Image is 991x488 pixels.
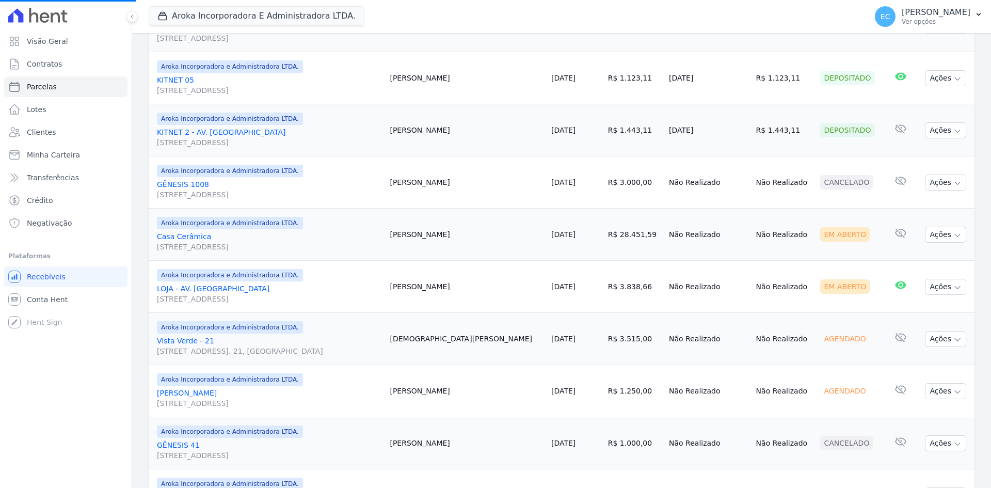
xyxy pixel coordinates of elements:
td: Não Realizado [752,209,816,261]
a: [DATE] [551,230,576,239]
td: [PERSON_NAME] [386,261,547,313]
span: Aroka Incorporadora e Administradora LTDA. [157,113,303,125]
button: EC [PERSON_NAME] Ver opções [867,2,991,31]
span: [STREET_ADDRESS] [157,294,381,304]
a: Visão Geral [4,31,127,52]
a: [DATE] [551,439,576,447]
a: Conta Hent [4,289,127,310]
a: Minha Carteira [4,145,127,165]
div: Em Aberto [820,227,870,242]
td: Não Realizado [665,261,752,313]
div: Agendado [820,384,870,398]
span: Recebíveis [27,272,66,282]
td: Não Realizado [665,417,752,469]
a: GÊNESIS 1008[STREET_ADDRESS] [157,179,381,200]
span: Parcelas [27,82,57,92]
a: Lotes [4,99,127,120]
span: Aroka Incorporadora e Administradora LTDA. [157,269,303,281]
span: [STREET_ADDRESS] [157,450,381,461]
button: Ações [925,175,966,191]
td: Não Realizado [752,156,816,209]
td: Não Realizado [752,261,816,313]
td: R$ 1.443,11 [604,104,665,156]
a: LOJA - AV. [GEOGRAPHIC_DATA][STREET_ADDRESS] [157,284,381,304]
a: KITNET 05[STREET_ADDRESS] [157,75,381,96]
td: Não Realizado [665,365,752,417]
div: Cancelado [820,436,873,450]
span: Contratos [27,59,62,69]
span: Aroka Incorporadora e Administradora LTDA. [157,217,303,229]
td: R$ 1.000,00 [604,417,665,469]
a: [DATE] [551,178,576,186]
p: Ver opções [902,18,970,26]
a: [PERSON_NAME][STREET_ADDRESS] [157,388,381,408]
span: Crédito [27,195,53,206]
td: R$ 1.443,11 [752,104,816,156]
td: R$ 3.515,00 [604,313,665,365]
a: Transferências [4,167,127,188]
div: Plataformas [8,250,123,262]
a: [DATE] [551,387,576,395]
td: [DATE] [665,52,752,104]
a: Casa Cerâmica[STREET_ADDRESS] [157,231,381,252]
td: [PERSON_NAME] [386,209,547,261]
button: Ações [925,331,966,347]
a: [DATE] [551,74,576,82]
td: R$ 1.123,11 [604,52,665,104]
a: [DATE] [551,126,576,134]
button: Ações [925,435,966,451]
td: R$ 28.451,59 [604,209,665,261]
span: Aroka Incorporadora e Administradora LTDA. [157,373,303,386]
td: Não Realizado [752,365,816,417]
span: Visão Geral [27,36,68,46]
a: KITNET 2 - AV. [GEOGRAPHIC_DATA][STREET_ADDRESS] [157,127,381,148]
p: [PERSON_NAME] [902,7,970,18]
a: GÊNESIS 41[STREET_ADDRESS] [157,440,381,461]
span: Transferências [27,172,79,183]
a: Crédito [4,190,127,211]
span: [STREET_ADDRESS]. 21, [GEOGRAPHIC_DATA] [157,346,381,356]
td: [PERSON_NAME] [386,156,547,209]
td: Não Realizado [665,313,752,365]
td: R$ 3.000,00 [604,156,665,209]
span: Aroka Incorporadora e Administradora LTDA. [157,165,303,177]
a: [DATE] [551,335,576,343]
button: Ações [925,70,966,86]
a: Clientes [4,122,127,143]
td: R$ 1.123,11 [752,52,816,104]
div: Em Aberto [820,279,870,294]
td: [PERSON_NAME] [386,417,547,469]
span: Aroka Incorporadora e Administradora LTDA. [157,321,303,334]
span: Clientes [27,127,56,137]
span: Lotes [27,104,46,115]
button: Aroka Incorporadora E Administradora LTDA. [149,6,364,26]
td: [DATE] [665,104,752,156]
td: Não Realizado [665,209,752,261]
div: Cancelado [820,175,873,190]
span: [STREET_ADDRESS] [157,85,381,96]
button: Ações [925,122,966,138]
span: Aroka Incorporadora e Administradora LTDA. [157,60,303,73]
td: Não Realizado [752,313,816,365]
div: Agendado [820,332,870,346]
td: [PERSON_NAME] [386,104,547,156]
span: Negativação [27,218,72,228]
td: R$ 1.250,00 [604,365,665,417]
a: Parcelas [4,76,127,97]
span: [STREET_ADDRESS] [157,33,381,43]
a: [DATE] [551,282,576,291]
td: [PERSON_NAME] [386,52,547,104]
a: Contratos [4,54,127,74]
span: Aroka Incorporadora e Administradora LTDA. [157,426,303,438]
td: Não Realizado [752,417,816,469]
a: Vista Verde - 21[STREET_ADDRESS]. 21, [GEOGRAPHIC_DATA] [157,336,381,356]
div: Depositado [820,123,875,137]
button: Ações [925,383,966,399]
td: [DEMOGRAPHIC_DATA][PERSON_NAME] [386,313,547,365]
td: Não Realizado [665,156,752,209]
a: Negativação [4,213,127,233]
td: R$ 3.838,66 [604,261,665,313]
button: Ações [925,279,966,295]
td: [PERSON_NAME] [386,365,547,417]
span: [STREET_ADDRESS] [157,398,381,408]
